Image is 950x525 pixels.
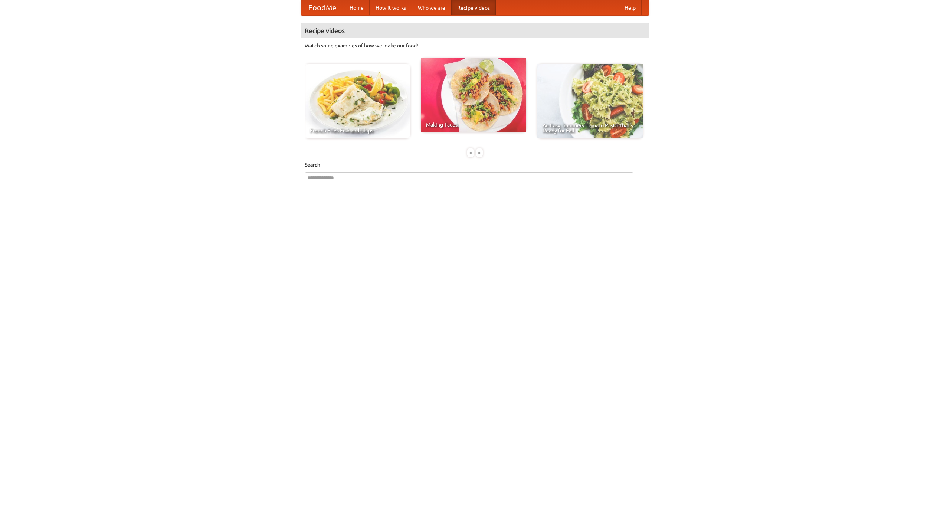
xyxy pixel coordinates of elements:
[537,64,643,138] a: An Easy, Summery Tomato Pasta That's Ready for Fall
[619,0,642,15] a: Help
[305,42,645,49] p: Watch some examples of how we make our food!
[344,0,370,15] a: Home
[421,58,526,132] a: Making Tacos
[301,23,649,38] h4: Recipe videos
[412,0,451,15] a: Who we are
[476,148,483,157] div: »
[543,123,638,133] span: An Easy, Summery Tomato Pasta That's Ready for Fall
[305,161,645,168] h5: Search
[467,148,474,157] div: «
[305,64,410,138] a: French Fries Fish and Chips
[451,0,496,15] a: Recipe videos
[301,0,344,15] a: FoodMe
[426,122,521,127] span: Making Tacos
[370,0,412,15] a: How it works
[310,128,405,133] span: French Fries Fish and Chips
